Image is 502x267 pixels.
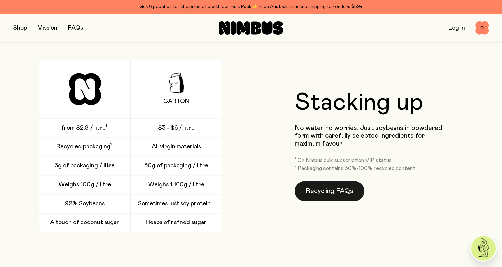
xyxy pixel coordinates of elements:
[152,143,201,151] span: All virgin materials
[59,181,111,189] span: Weighs 100g / litre
[163,97,189,105] span: Carton
[65,200,105,208] span: 92% Soybeans
[37,25,57,31] a: Mission
[146,219,207,226] span: Heaps of refined sugar
[295,91,423,115] h2: Stacking up
[297,157,392,164] p: On Nimbus bulk subscription VIP status
[13,3,489,11] div: Get 6 pouches for the price of 5 with our Bulk Pack ✨ Free Australian metro shipping for orders $59+
[295,181,364,201] a: Recycling FAQs
[56,143,110,151] span: Recycled packaging
[475,21,489,35] button: 0
[295,124,449,148] p: No water, no worries. Just soybeans in powdered form with carefully selected ingredients for maxi...
[50,219,119,226] span: A touch of coconut sugar
[158,124,195,132] span: $3 - $6 / litre
[61,124,106,132] span: from $2.9 / litre
[138,200,215,208] span: Sometimes just soy protein...
[298,165,415,172] p: Packaging contains 30%-100% recycled content
[68,25,83,31] a: FAQs
[471,236,496,261] img: agent
[448,25,465,31] a: Log In
[144,162,208,170] span: 30g of packaging / litre
[148,181,204,189] span: Weighs 1,100g / litre
[55,162,115,170] span: 3g of packaging / litre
